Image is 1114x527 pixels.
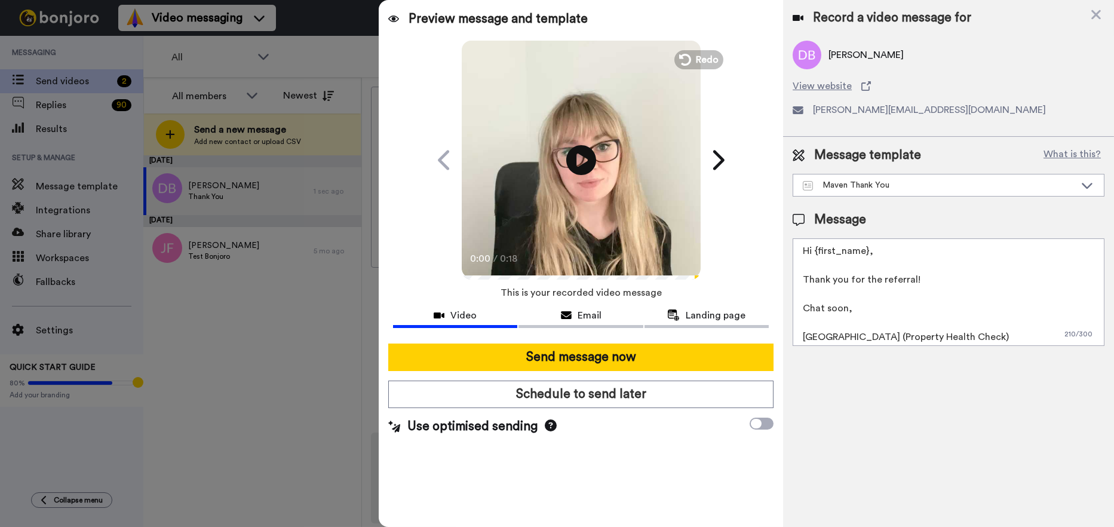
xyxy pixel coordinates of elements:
span: Message template [814,146,921,164]
span: View website [793,79,852,93]
span: This is your recorded video message [501,280,662,306]
span: Landing page [686,308,745,323]
button: What is this? [1040,146,1104,164]
button: Send message now [388,344,774,371]
span: 0:18 [500,252,521,266]
span: [PERSON_NAME][EMAIL_ADDRESS][DOMAIN_NAME] [813,103,1046,117]
textarea: Hi {first_name}, Thank you for the referral! Chat soon, [GEOGRAPHIC_DATA] (Property Health Check) [793,238,1104,346]
span: Email [578,308,602,323]
div: Maven Thank You [803,179,1075,191]
span: Message [814,211,866,229]
span: 0:00 [470,252,491,266]
a: View website [793,79,1104,93]
button: Schedule to send later [388,381,774,408]
span: / [493,252,498,266]
img: Message-temps.svg [803,181,813,191]
span: Video [450,308,477,323]
span: Use optimised sending [407,418,538,436]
